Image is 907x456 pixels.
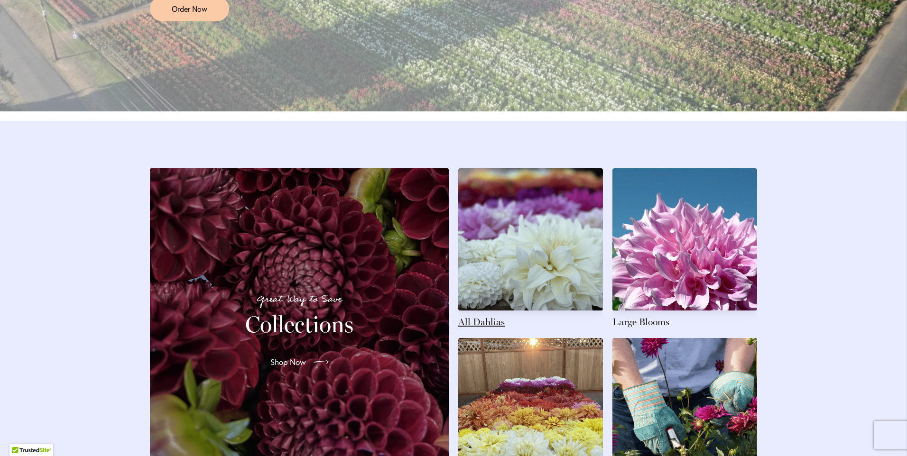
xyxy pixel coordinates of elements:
p: Great Way to Save [161,292,437,307]
a: Shop Now [263,349,336,375]
span: Order Now [172,3,207,14]
h2: Collections [161,311,437,337]
span: Shop Now [270,356,306,368]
